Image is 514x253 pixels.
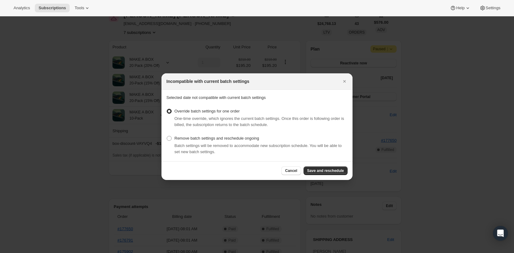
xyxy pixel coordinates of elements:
span: Help [456,6,464,10]
span: Subscriptions [39,6,66,10]
button: Settings [476,4,504,12]
span: Override batch settings for one order [174,109,240,113]
span: Settings [486,6,500,10]
span: Selected date not compatible with current batch settings [166,95,266,100]
span: Batch settings will be removed to accommodate new subscription schedule. You will be able to set ... [174,143,342,154]
span: Remove batch settings and reschedule ongoing [174,136,259,141]
button: Close [340,77,349,86]
span: Save and reschedule [307,168,344,173]
span: One-time override, which ignores the current batch settings. Once this order is following order i... [174,116,344,127]
button: Tools [71,4,94,12]
div: Open Intercom Messenger [493,226,508,241]
button: Analytics [10,4,34,12]
button: Cancel [281,166,301,175]
span: Tools [75,6,84,10]
button: Save and reschedule [304,166,348,175]
button: Subscriptions [35,4,70,12]
span: Analytics [14,6,30,10]
h2: Incompatible with current batch settings [166,78,249,84]
button: Help [446,4,474,12]
span: Cancel [285,168,297,173]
